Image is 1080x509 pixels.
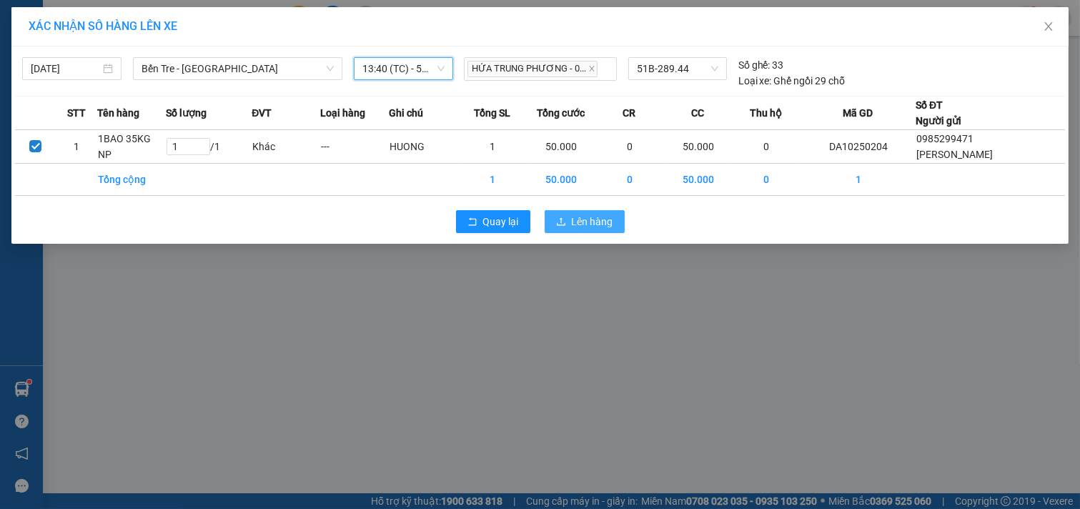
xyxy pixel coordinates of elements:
td: 1 [801,164,916,196]
span: XÁC NHẬN SỐ HÀNG LÊN XE [29,19,177,33]
button: uploadLên hàng [545,210,625,233]
td: 1 [458,130,527,164]
td: 0 [595,164,664,196]
div: [PERSON_NAME] [137,12,289,29]
td: 1 [56,130,96,164]
td: 1 [458,164,527,196]
span: Chưa [PERSON_NAME] : [134,75,235,109]
td: 0 [732,130,801,164]
span: upload [556,217,566,228]
td: 1BAO 35KG NP [97,130,166,164]
span: down [326,64,335,73]
div: Số ĐT Người gửi [916,97,961,129]
span: Thu hộ [750,105,782,121]
span: Số ghế: [738,57,771,73]
div: [PERSON_NAME] [137,29,289,46]
span: CR [623,105,635,121]
td: DA10250204 [801,130,916,164]
span: Loại hàng [320,105,365,121]
td: 50.000 [527,164,595,196]
span: 51B-289.44 [637,58,718,79]
td: 0 [595,130,664,164]
td: 50.000 [664,130,733,164]
div: Ghế ngồi 29 chỗ [738,73,846,89]
button: rollbackQuay lại [456,210,530,233]
td: 0 [732,164,801,196]
span: Tổng SL [474,105,510,121]
span: 13:40 (TC) - 51B-289.44 [362,58,445,79]
span: Ghi chú [389,105,423,121]
div: Trạm Đông Á [12,12,127,29]
span: Mã GD [843,105,873,121]
td: Khác [252,130,320,164]
span: Bến Tre - Sài Gòn [142,58,334,79]
div: 50.000 [134,75,290,110]
span: Quay lại [483,214,519,229]
span: Lên hàng [572,214,613,229]
span: Nhận: [137,14,171,29]
span: close [588,65,595,72]
td: 50.000 [664,164,733,196]
span: rollback [467,217,477,228]
div: 33 [738,57,784,73]
span: close [1043,21,1054,32]
span: STT [67,105,86,121]
td: / 1 [166,130,252,164]
td: HUONG [389,130,459,164]
span: Số lượng [166,105,207,121]
td: Tổng cộng [97,164,166,196]
span: Tổng cước [537,105,585,121]
span: CC [691,105,704,121]
input: 12/10/2025 [31,61,100,76]
span: Tên hàng [97,105,139,121]
span: ĐVT [252,105,272,121]
button: Close [1029,7,1069,47]
span: 0985299471 [916,133,974,144]
div: [PERSON_NAME] [12,29,127,46]
span: HỨA TRUNG PHƯƠNG - 0... [467,61,598,77]
span: [PERSON_NAME] [916,149,993,160]
span: Gửi: [12,14,34,29]
span: Loại xe: [738,73,772,89]
td: 50.000 [527,130,595,164]
td: --- [320,130,389,164]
